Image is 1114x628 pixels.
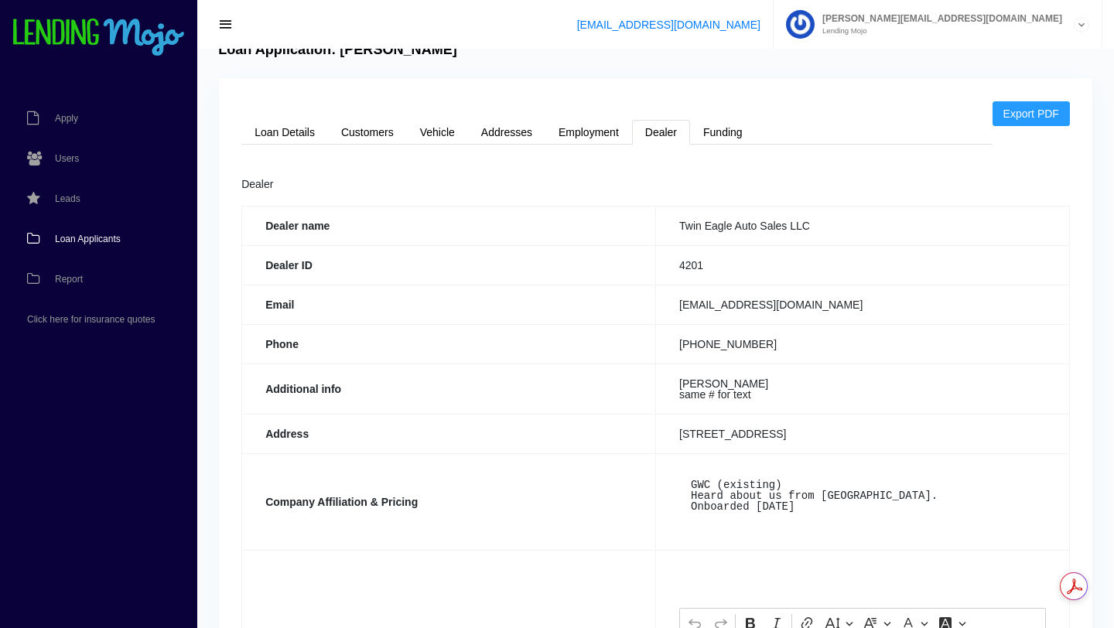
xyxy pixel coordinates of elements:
[27,315,155,324] span: Click here for insurance quotes
[786,10,815,39] img: Profile image
[815,14,1062,23] span: [PERSON_NAME][EMAIL_ADDRESS][DOMAIN_NAME]
[242,363,656,414] th: Additional info
[679,468,1046,524] pre: GWC (existing) Heard about us from [GEOGRAPHIC_DATA]. Onboarded [DATE]
[545,120,632,145] a: Employment
[55,114,78,123] span: Apply
[241,120,328,145] a: Loan Details
[328,120,407,145] a: Customers
[242,324,656,363] th: Phone
[55,234,121,244] span: Loan Applicants
[468,120,545,145] a: Addresses
[242,453,656,550] th: Company Affiliation & Pricing
[632,120,690,145] a: Dealer
[241,176,1070,194] div: Dealer
[656,206,1070,245] td: Twin Eagle Auto Sales LLC
[12,19,186,57] img: logo-small.png
[55,154,79,163] span: Users
[242,414,656,453] th: Address
[656,414,1070,453] td: [STREET_ADDRESS]
[218,42,457,59] h4: Loan Application: [PERSON_NAME]
[577,19,760,31] a: [EMAIL_ADDRESS][DOMAIN_NAME]
[993,101,1070,126] a: Export PDF
[242,245,656,285] th: Dealer ID
[55,275,83,284] span: Report
[656,285,1070,324] td: [EMAIL_ADDRESS][DOMAIN_NAME]
[242,206,656,245] th: Dealer name
[656,324,1070,363] td: [PHONE_NUMBER]
[656,363,1070,414] td: [PERSON_NAME] same # for text
[815,27,1062,35] small: Lending Mojo
[55,194,80,203] span: Leads
[656,245,1070,285] td: 4201
[690,120,756,145] a: Funding
[242,285,656,324] th: Email
[407,120,468,145] a: Vehicle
